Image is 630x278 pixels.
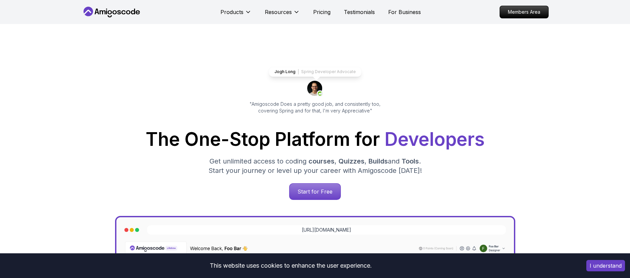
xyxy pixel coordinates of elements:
p: Get unlimited access to coding , , and . Start your journey or level up your career with Amigosco... [203,157,427,175]
a: Start for Free [289,183,341,200]
a: [URL][DOMAIN_NAME] [302,227,351,233]
h1: The One-Stop Platform for [87,130,543,149]
button: Products [220,8,251,21]
a: Members Area [500,6,549,18]
a: Testimonials [344,8,375,16]
span: Builds [369,157,388,165]
span: Developers [385,128,485,150]
p: Jogh Long [274,69,295,74]
p: Products [220,8,243,16]
p: Resources [265,8,292,16]
p: Spring Developer Advocate [301,69,356,74]
img: josh long [307,81,323,97]
button: Resources [265,8,300,21]
p: Start for Free [289,184,341,200]
p: "Amigoscode Does a pretty good job, and consistently too, covering Spring and for that, I'm very ... [240,101,390,114]
span: courses [308,157,335,165]
a: Pricing [313,8,331,16]
div: This website uses cookies to enhance the user experience. [5,258,576,273]
a: For Business [388,8,421,16]
span: Quizzes [339,157,365,165]
span: Tools [402,157,419,165]
button: Accept cookies [586,260,625,271]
